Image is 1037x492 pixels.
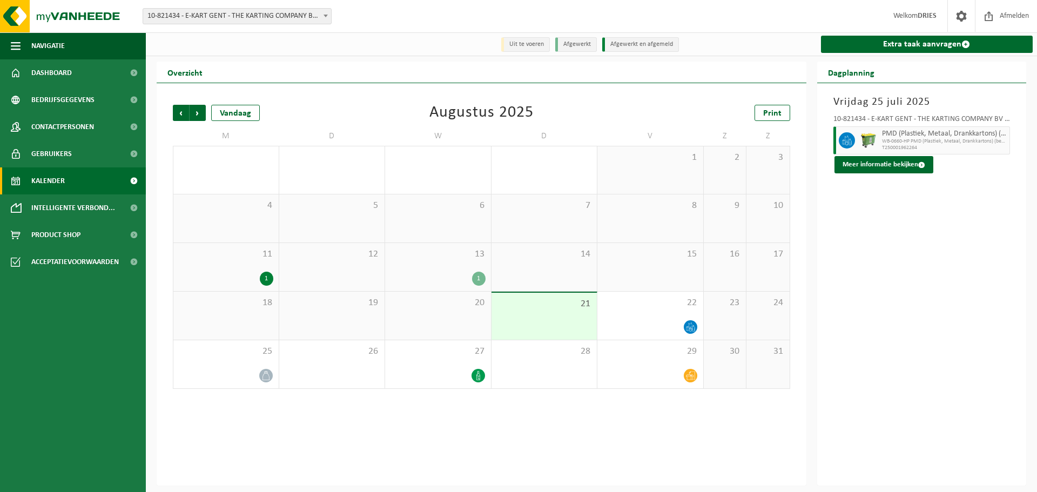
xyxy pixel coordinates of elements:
span: 25 [179,346,273,358]
span: 20 [390,297,486,309]
span: 22 [603,297,698,309]
span: 12 [285,248,380,260]
span: 5 [285,200,380,212]
li: Uit te voeren [501,37,550,52]
span: 26 [285,346,380,358]
img: WB-0660-HPE-GN-50 [860,132,877,149]
span: 9 [709,200,741,212]
button: Meer informatie bekijken [834,156,933,173]
td: Z [704,126,747,146]
span: 2 [709,152,741,164]
span: 27 [390,346,486,358]
span: 14 [497,248,592,260]
td: D [491,126,598,146]
h2: Overzicht [157,62,213,83]
span: 10 [752,200,784,212]
span: Contactpersonen [31,113,94,140]
span: Kalender [31,167,65,194]
a: Extra taak aanvragen [821,36,1033,53]
span: Intelligente verbond... [31,194,115,221]
td: M [173,126,279,146]
span: 1 [603,152,698,164]
span: 8 [603,200,698,212]
span: Vorige [173,105,189,121]
div: 1 [260,272,273,286]
span: 16 [709,248,741,260]
span: 28 [497,346,592,358]
span: 18 [179,297,273,309]
span: T250001962264 [882,145,1007,151]
span: Bedrijfsgegevens [31,86,95,113]
li: Afgewerkt [555,37,597,52]
span: 30 [709,346,741,358]
span: 3 [752,152,784,164]
span: 19 [285,297,380,309]
span: WB-0660-HP PMD (Plastiek, Metaal, Drankkartons) (bedrijven) [882,138,1007,145]
td: Z [746,126,790,146]
span: 6 [390,200,486,212]
span: Product Shop [31,221,80,248]
span: 10-821434 - E-KART GENT - THE KARTING COMPANY BV - GENT [143,8,332,24]
span: Print [763,109,782,118]
h2: Dagplanning [817,62,885,83]
span: 31 [752,346,784,358]
span: Acceptatievoorwaarden [31,248,119,275]
td: D [279,126,386,146]
div: Vandaag [211,105,260,121]
span: 23 [709,297,741,309]
strong: DRIES [918,12,937,20]
div: 1 [472,272,486,286]
span: 11 [179,248,273,260]
span: Gebruikers [31,140,72,167]
span: 13 [390,248,486,260]
h3: Vrijdag 25 juli 2025 [833,94,1011,110]
td: V [597,126,704,146]
span: 4 [179,200,273,212]
span: PMD (Plastiek, Metaal, Drankkartons) (bedrijven) [882,130,1007,138]
span: 10-821434 - E-KART GENT - THE KARTING COMPANY BV - GENT [143,9,331,24]
span: 15 [603,248,698,260]
li: Afgewerkt en afgemeld [602,37,679,52]
span: Dashboard [31,59,72,86]
span: 24 [752,297,784,309]
span: 7 [497,200,592,212]
div: 10-821434 - E-KART GENT - THE KARTING COMPANY BV - [GEOGRAPHIC_DATA] [833,116,1011,126]
span: 29 [603,346,698,358]
span: 21 [497,298,592,310]
td: W [385,126,491,146]
span: 17 [752,248,784,260]
div: Augustus 2025 [429,105,534,121]
a: Print [755,105,790,121]
span: Navigatie [31,32,65,59]
span: Volgende [190,105,206,121]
